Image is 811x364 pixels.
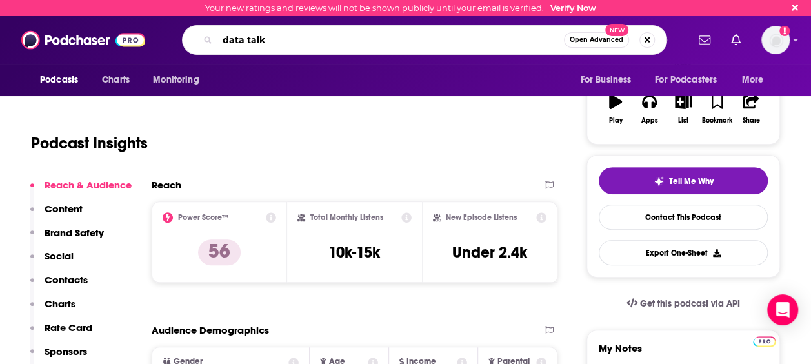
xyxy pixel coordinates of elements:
[734,86,768,132] button: Share
[310,213,383,222] h2: Total Monthly Listens
[30,274,88,298] button: Contacts
[753,336,776,347] img: Podchaser Pro
[178,213,228,222] h2: Power Score™
[616,288,750,319] a: Get this podcast via API
[580,71,631,89] span: For Business
[742,117,759,125] div: Share
[31,68,95,92] button: open menu
[599,205,768,230] a: Contact This Podcast
[599,240,768,265] button: Export One-Sheet
[152,179,181,191] h2: Reach
[45,274,88,286] p: Contacts
[742,71,764,89] span: More
[700,86,734,132] button: Bookmark
[599,86,632,132] button: Play
[45,250,74,262] p: Social
[152,324,269,336] h2: Audience Demographics
[205,3,596,13] div: Your new ratings and reviews will not be shown publicly until your email is verified.
[30,227,104,250] button: Brand Safety
[198,239,241,265] p: 56
[45,203,83,215] p: Content
[30,203,83,227] button: Content
[40,71,78,89] span: Podcasts
[217,30,564,50] input: Search podcasts, credits, & more...
[45,321,92,334] p: Rate Card
[605,24,628,36] span: New
[726,29,746,51] a: Show notifications dropdown
[31,134,148,153] h1: Podcast Insights
[30,250,74,274] button: Social
[761,26,790,54] button: Show profile menu
[753,334,776,347] a: Pro website
[45,298,75,310] p: Charts
[646,68,736,92] button: open menu
[182,25,667,55] div: Search podcasts, credits, & more...
[94,68,137,92] a: Charts
[632,86,666,132] button: Apps
[446,213,517,222] h2: New Episode Listens
[640,298,740,309] span: Get this podcast via API
[21,28,145,52] img: Podchaser - Follow, Share and Rate Podcasts
[666,86,700,132] button: List
[102,71,130,89] span: Charts
[761,26,790,54] img: User Profile
[45,227,104,239] p: Brand Safety
[550,3,596,13] a: Verify Now
[641,117,658,125] div: Apps
[45,179,132,191] p: Reach & Audience
[779,26,790,36] svg: Email not verified
[564,32,629,48] button: Open AdvancedNew
[655,71,717,89] span: For Podcasters
[761,26,790,54] span: Logged in as sstevens
[570,37,623,43] span: Open Advanced
[30,298,75,321] button: Charts
[694,29,716,51] a: Show notifications dropdown
[452,243,527,262] h3: Under 2.4k
[669,176,714,187] span: Tell Me Why
[678,117,688,125] div: List
[733,68,780,92] button: open menu
[609,117,623,125] div: Play
[144,68,215,92] button: open menu
[571,68,647,92] button: open menu
[153,71,199,89] span: Monitoring
[654,176,664,187] img: tell me why sparkle
[45,345,87,358] p: Sponsors
[599,167,768,194] button: tell me why sparkleTell Me Why
[702,117,732,125] div: Bookmark
[30,321,92,345] button: Rate Card
[328,243,380,262] h3: 10k-15k
[767,294,798,325] div: Open Intercom Messenger
[30,179,132,203] button: Reach & Audience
